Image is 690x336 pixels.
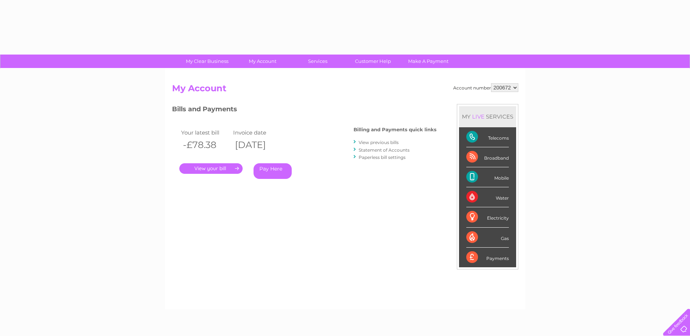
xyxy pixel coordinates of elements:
[231,137,284,152] th: [DATE]
[453,83,518,92] div: Account number
[466,127,509,147] div: Telecoms
[471,113,486,120] div: LIVE
[354,127,436,132] h4: Billing and Payments quick links
[179,163,243,174] a: .
[466,167,509,187] div: Mobile
[177,55,237,68] a: My Clear Business
[359,155,406,160] a: Paperless bill settings
[288,55,348,68] a: Services
[466,248,509,267] div: Payments
[359,140,399,145] a: View previous bills
[231,128,284,137] td: Invoice date
[466,147,509,167] div: Broadband
[343,55,403,68] a: Customer Help
[172,83,518,97] h2: My Account
[359,147,410,153] a: Statement of Accounts
[466,228,509,248] div: Gas
[466,187,509,207] div: Water
[179,128,232,137] td: Your latest bill
[179,137,232,152] th: -£78.38
[254,163,292,179] a: Pay Here
[466,207,509,227] div: Electricity
[172,104,436,117] h3: Bills and Payments
[459,106,516,127] div: MY SERVICES
[398,55,458,68] a: Make A Payment
[232,55,292,68] a: My Account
